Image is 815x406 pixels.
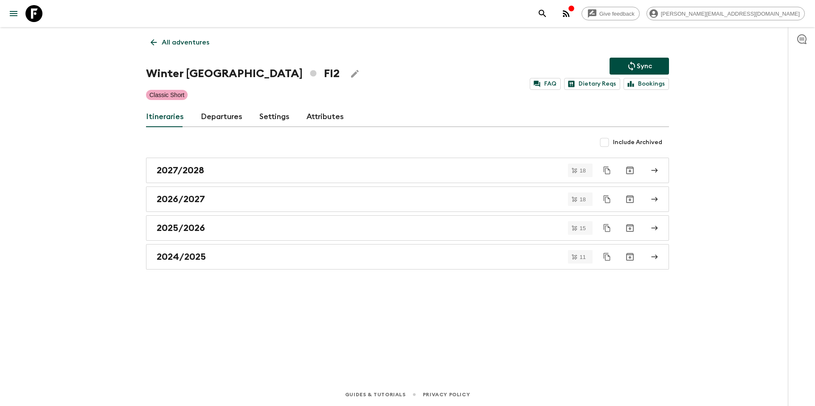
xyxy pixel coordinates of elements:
[575,197,591,202] span: 18
[599,249,615,264] button: Duplicate
[621,220,638,236] button: Archive
[534,5,551,22] button: search adventures
[157,194,205,205] h2: 2026/2027
[575,168,591,173] span: 18
[646,7,805,20] div: [PERSON_NAME][EMAIL_ADDRESS][DOMAIN_NAME]
[146,34,214,51] a: All adventures
[162,37,209,47] p: All adventures
[5,5,22,22] button: menu
[530,78,561,90] a: FAQ
[149,91,184,99] p: Classic Short
[423,390,470,399] a: Privacy Policy
[621,248,638,265] button: Archive
[637,61,652,71] p: Sync
[259,107,289,127] a: Settings
[146,107,184,127] a: Itineraries
[157,222,205,234] h2: 2025/2026
[656,11,804,17] span: [PERSON_NAME][EMAIL_ADDRESS][DOMAIN_NAME]
[157,165,204,176] h2: 2027/2028
[564,78,620,90] a: Dietary Reqs
[146,65,340,82] h1: Winter [GEOGRAPHIC_DATA] FI2
[610,58,669,75] button: Sync adventure departures to the booking engine
[621,162,638,179] button: Archive
[582,7,640,20] a: Give feedback
[157,251,206,262] h2: 2024/2025
[599,163,615,178] button: Duplicate
[146,158,669,183] a: 2027/2028
[599,220,615,236] button: Duplicate
[613,138,662,147] span: Include Archived
[146,215,669,241] a: 2025/2026
[345,390,406,399] a: Guides & Tutorials
[595,11,639,17] span: Give feedback
[346,65,363,82] button: Edit Adventure Title
[146,186,669,212] a: 2026/2027
[599,192,615,207] button: Duplicate
[621,191,638,208] button: Archive
[624,78,669,90] a: Bookings
[306,107,344,127] a: Attributes
[146,244,669,270] a: 2024/2025
[575,225,591,231] span: 15
[201,107,242,127] a: Departures
[575,254,591,260] span: 11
